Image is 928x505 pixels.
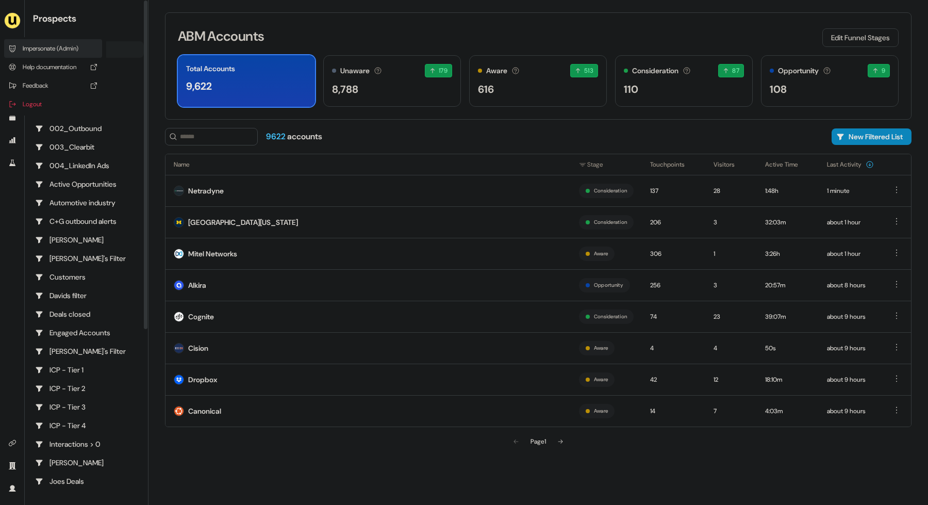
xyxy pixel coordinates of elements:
div: about 9 hours [827,343,874,353]
a: Go to integrations [4,435,21,451]
button: New Filtered List [832,128,912,145]
div: 1:48h [765,186,810,196]
div: ICP - Tier 4 [35,420,138,431]
div: Page 1 [531,436,546,447]
div: Active Opportunities [35,179,138,189]
th: Name [165,154,571,175]
a: Go to Charlotte Stone [29,232,144,248]
div: accounts [266,131,322,142]
div: 20:57m [765,280,810,290]
div: 137 [650,186,697,196]
div: 1 [714,249,749,259]
div: 003_Clearbit [35,142,138,152]
div: Joes Deals [35,476,138,486]
div: Cognite [188,312,214,322]
button: Touchpoints [650,155,697,174]
div: 32:03m [765,217,810,227]
a: Go to Automotive industry [29,194,144,211]
div: about 1 hour [827,249,874,259]
div: 12 [714,374,749,385]
div: Automotive industry [35,198,138,208]
div: 3 [714,217,749,227]
div: [PERSON_NAME]'s Filter [35,253,138,264]
div: Dropbox [188,374,217,385]
a: Go to Active Opportunities [29,176,144,192]
div: ICP - Tier 3 [35,402,138,412]
div: Canonical [188,406,221,416]
button: Last Activity [827,155,874,174]
div: Deals closed [35,309,138,319]
a: Go to Geneviève's Filter [29,343,144,360]
a: Go to Deals closed [29,306,144,322]
div: 23 [714,312,749,322]
button: Opportunity [594,281,623,290]
div: 4 [650,343,697,353]
div: Consideration [632,66,678,76]
div: 4 [714,343,749,353]
a: Go to 002_Outbound [29,120,144,137]
a: Go to Customers [29,269,144,285]
div: 616 [478,82,494,97]
div: Alkira [188,280,206,290]
div: 18:10m [765,374,810,385]
a: Go to JJ Deals [29,454,144,471]
div: 004_LinkedIn Ads [35,160,138,171]
div: about 9 hours [827,312,874,322]
div: C+G outbound alerts [35,216,138,226]
a: Go to ICP - Tier 3 [29,399,144,415]
div: ICP - Tier 1 [35,365,138,375]
div: Help documentation [4,58,102,76]
div: 108 [770,82,787,97]
div: 306 [650,249,697,259]
div: Mitel Networks [188,249,237,259]
div: Total Accounts [186,63,235,74]
a: Go to templates [4,109,21,126]
div: 28 [714,186,749,196]
div: about 9 hours [827,406,874,416]
a: Go to 004_LinkedIn Ads [29,157,144,174]
a: Go to ICP - Tier 2 [29,380,144,397]
button: Aware [594,406,608,416]
div: about 9 hours [827,374,874,385]
div: 14 [650,406,697,416]
a: Go to 003_Clearbit [29,139,144,155]
div: about 1 hour [827,217,874,227]
a: Go to attribution [4,132,21,149]
span: 9622 [266,131,287,142]
div: 50s [765,343,810,353]
div: [PERSON_NAME] [35,458,138,468]
button: Aware [594,249,608,258]
div: 3:26h [765,249,810,259]
div: [PERSON_NAME] [35,235,138,245]
div: Aware [486,66,507,76]
span: 9 [882,66,885,76]
a: Go to profile [4,480,21,497]
div: about 8 hours [827,280,874,290]
a: Go to Interactions > 0 [29,436,144,452]
div: Customers [35,272,138,282]
div: Feedback [4,76,102,95]
div: 7 [714,406,749,416]
button: Aware [594,375,608,384]
div: 42 [650,374,697,385]
div: [PERSON_NAME]'s Filter [35,346,138,356]
div: 3 [714,280,749,290]
div: 110 [624,82,638,97]
div: Engaged Accounts [35,328,138,338]
div: Cision [188,343,208,353]
button: Visitors [714,155,747,174]
a: Go to Engaged Accounts [29,324,144,341]
a: Go to team [4,458,21,474]
button: Edit Funnel Stages [822,28,899,47]
div: Opportunity [778,66,819,76]
a: Go to ICP - Tier 1 [29,362,144,378]
button: Aware [594,344,608,353]
div: 8,788 [332,82,358,97]
button: Active Time [765,155,810,174]
div: Logout [4,95,102,113]
div: 4:03m [765,406,810,416]
div: Stage [579,159,634,170]
a: Go to Davids filter [29,287,144,304]
div: 002_Outbound [35,123,138,134]
div: ICP - Tier 2 [35,383,138,394]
